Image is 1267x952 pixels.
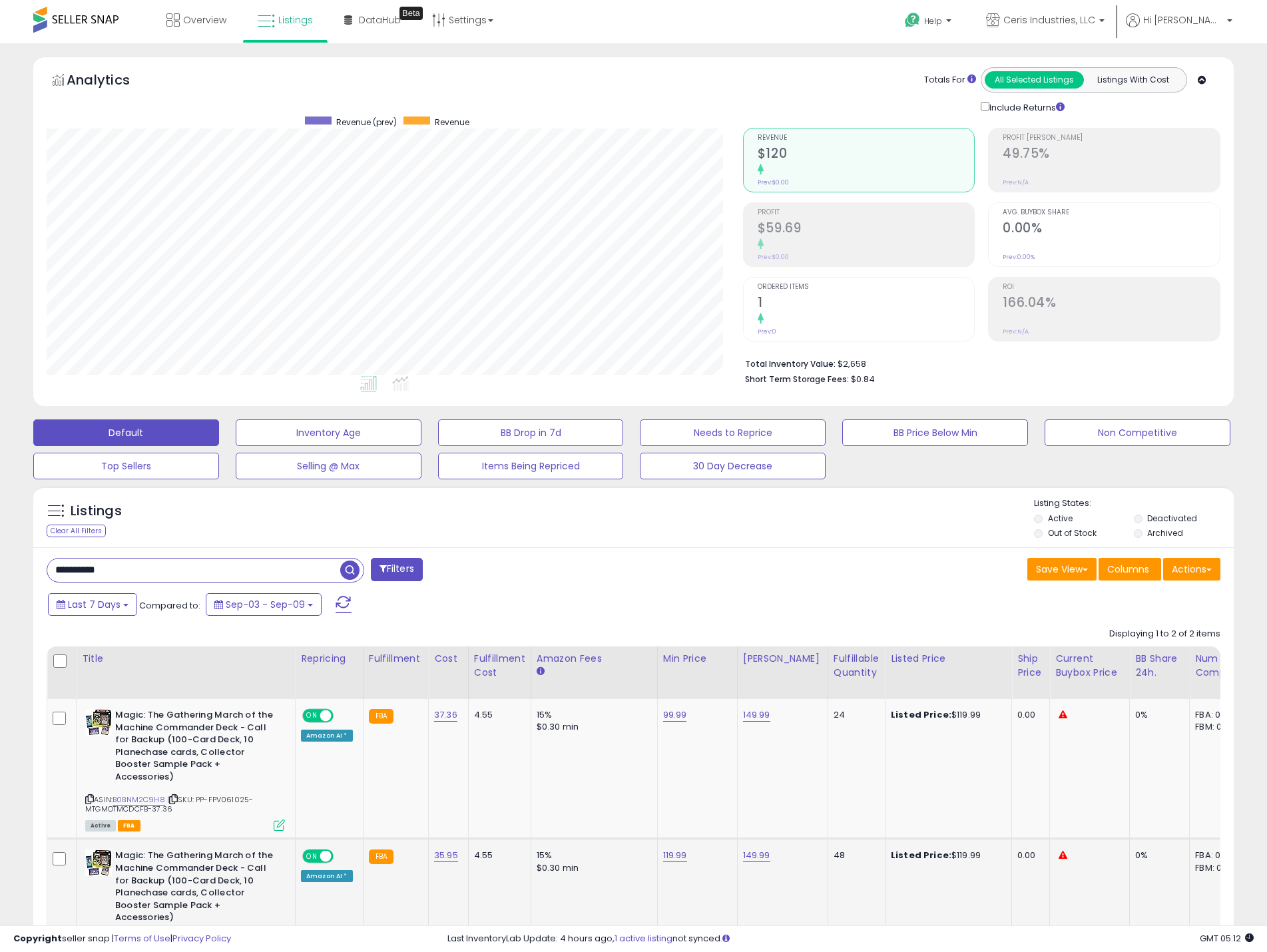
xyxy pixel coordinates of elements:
button: Actions [1163,558,1220,581]
div: seller snap | | [13,933,231,945]
span: Listings [278,13,313,27]
div: Cost [434,652,463,666]
button: Last 7 Days [48,593,137,616]
small: FBA [369,849,393,864]
button: Needs to Reprice [640,419,826,446]
small: Prev: N/A [1003,328,1029,336]
span: OFF [332,851,353,862]
button: Selling @ Max [236,453,421,479]
a: Terms of Use [114,932,170,945]
span: Ordered Items [758,284,975,291]
span: 2025-09-17 05:12 GMT [1200,932,1254,945]
a: 99.99 [663,708,687,722]
div: 0.00 [1017,849,1039,861]
div: Fulfillable Quantity [834,652,880,680]
div: FBA: 0 [1195,709,1239,721]
small: FBA [369,709,393,724]
h2: $120 [758,146,975,164]
b: Listed Price: [891,849,951,861]
strong: Copyright [13,932,62,945]
label: Out of Stock [1048,527,1097,539]
span: ON [304,710,320,722]
label: Archived [1147,527,1183,539]
span: Help [924,15,942,27]
div: Clear All Filters [47,525,106,537]
a: Hi [PERSON_NAME] [1126,13,1232,43]
div: Tooltip anchor [399,7,423,20]
span: Hi [PERSON_NAME] [1143,13,1223,27]
div: 15% [537,709,647,721]
div: 4.55 [474,849,521,861]
small: Prev: 0.00% [1003,253,1035,261]
button: Listings With Cost [1083,71,1182,89]
button: Top Sellers [33,453,219,479]
a: B0BNM2C9H8 [113,794,165,806]
h2: $59.69 [758,220,975,238]
h5: Listings [71,502,122,521]
button: Sep-03 - Sep-09 [206,593,322,616]
span: Last 7 Days [68,598,121,611]
b: Total Inventory Value: [745,358,836,369]
div: $0.30 min [537,721,647,733]
div: Amazon AI * [301,730,353,742]
label: Deactivated [1147,513,1197,524]
button: Items Being Repriced [438,453,624,479]
div: Include Returns [971,99,1081,115]
small: Prev: N/A [1003,178,1029,186]
h2: 166.04% [1003,295,1220,313]
label: Active [1048,513,1073,524]
img: 61NsQ4c3KqL._SL40_.jpg [85,709,112,736]
small: Prev: $0.00 [758,178,789,186]
button: Columns [1099,558,1161,581]
div: ASIN: [85,709,285,830]
div: Repricing [301,652,358,666]
div: BB Share 24h. [1135,652,1184,680]
div: Ship Price [1017,652,1044,680]
span: Profit [PERSON_NAME] [1003,134,1220,142]
div: Amazon AI * [301,870,353,882]
b: Magic: The Gathering March of the Machine Commander Deck - Call for Backup (100-Card Deck, 10 Pla... [115,709,277,786]
div: 0.00 [1017,709,1039,721]
small: Prev: 0 [758,328,776,336]
div: Amazon Fees [537,652,652,666]
li: $2,658 [745,355,1210,371]
div: 0% [1135,849,1179,861]
div: $119.99 [891,849,1001,861]
div: Displaying 1 to 2 of 2 items [1109,628,1220,640]
span: Overview [183,13,226,27]
i: Get Help [904,12,921,29]
div: 0% [1135,709,1179,721]
span: DataHub [359,13,401,27]
div: 15% [537,849,647,861]
b: Short Term Storage Fees: [745,373,849,385]
span: Compared to: [139,599,200,612]
h2: 1 [758,295,975,313]
b: Listed Price: [891,708,951,721]
button: Save View [1027,558,1097,581]
div: $0.30 min [537,862,647,874]
div: Num of Comp. [1195,652,1244,680]
a: 149.99 [743,708,770,722]
div: Last InventoryLab Update: 4 hours ago, not synced. [447,933,1254,945]
a: Help [894,2,965,43]
div: FBA: 0 [1195,849,1239,861]
button: BB Drop in 7d [438,419,624,446]
span: Revenue [758,134,975,142]
small: Prev: $0.00 [758,253,789,261]
div: [PERSON_NAME] [743,652,822,666]
div: 48 [834,849,875,861]
span: Ceris Industries, LLC [1003,13,1095,27]
div: Fulfillment [369,652,423,666]
div: 4.55 [474,709,521,721]
a: 119.99 [663,849,687,862]
span: Columns [1107,563,1149,576]
h2: 0.00% [1003,220,1220,238]
img: 61NsQ4c3KqL._SL40_.jpg [85,849,112,876]
p: Listing States: [1034,497,1234,510]
a: 37.36 [434,708,457,722]
span: Revenue (prev) [336,117,397,128]
span: Sep-03 - Sep-09 [226,598,305,611]
button: Default [33,419,219,446]
div: $119.99 [891,709,1001,721]
a: 35.95 [434,849,458,862]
